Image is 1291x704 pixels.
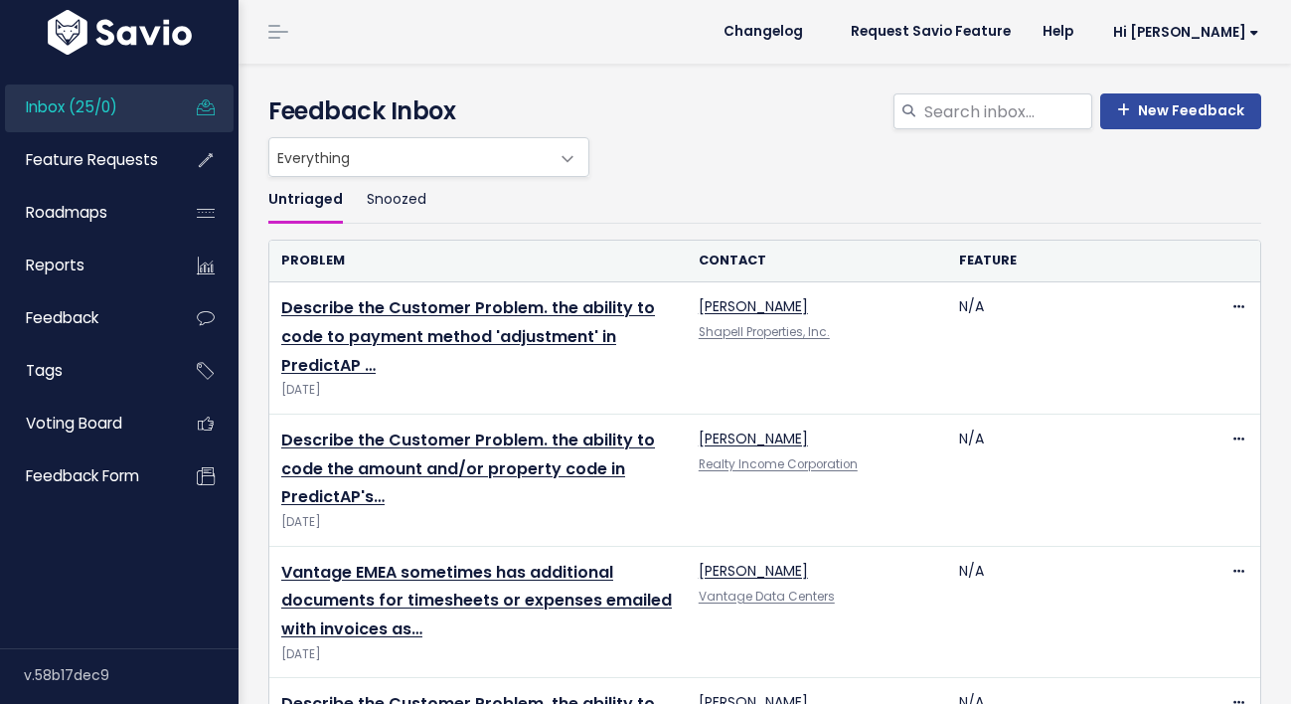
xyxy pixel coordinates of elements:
[26,96,117,117] span: Inbox (25/0)
[26,202,107,223] span: Roadmaps
[699,296,808,316] a: [PERSON_NAME]
[26,360,63,381] span: Tags
[281,644,675,665] span: [DATE]
[1089,17,1275,48] a: Hi [PERSON_NAME]
[699,561,808,581] a: [PERSON_NAME]
[281,380,675,401] span: [DATE]
[281,561,672,641] a: Vantage EMEA sometimes has additional documents for timesheets or expenses emailed with invoices as…
[922,93,1092,129] input: Search inbox...
[269,138,549,176] span: Everything
[5,453,165,499] a: Feedback form
[5,243,165,288] a: Reports
[699,589,835,605] a: Vantage Data Centers
[26,307,98,328] span: Feedback
[281,512,675,533] span: [DATE]
[26,413,122,434] span: Voting Board
[268,93,1261,129] h4: Feedback Inbox
[5,85,165,130] a: Inbox (25/0)
[26,465,139,486] span: Feedback form
[5,348,165,394] a: Tags
[699,324,830,340] a: Shapell Properties, Inc.
[947,546,1208,678] td: N/A
[1113,25,1259,40] span: Hi [PERSON_NAME]
[5,295,165,341] a: Feedback
[268,177,343,224] a: Untriaged
[5,190,165,236] a: Roadmaps
[687,241,947,281] th: Contact
[281,429,655,509] a: Describe the Customer Problem. the ability to code the amount and/or property code in PredictAP's…
[947,282,1208,415] td: N/A
[26,149,158,170] span: Feature Requests
[26,255,84,275] span: Reports
[724,25,803,39] span: Changelog
[1100,93,1261,129] a: New Feedback
[367,177,426,224] a: Snoozed
[268,137,589,177] span: Everything
[24,649,239,701] div: v.58b17dec9
[947,414,1208,546] td: N/A
[835,17,1027,47] a: Request Savio Feature
[281,296,655,377] a: Describe the Customer Problem. the ability to code to payment method 'adjustment' in PredictAP …
[699,456,858,472] a: Realty Income Corporation
[699,429,808,448] a: [PERSON_NAME]
[5,401,165,446] a: Voting Board
[43,10,197,55] img: logo-white.9d6f32f41409.svg
[268,177,1261,224] ul: Filter feature requests
[1027,17,1089,47] a: Help
[5,137,165,183] a: Feature Requests
[269,241,687,281] th: Problem
[947,241,1208,281] th: Feature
